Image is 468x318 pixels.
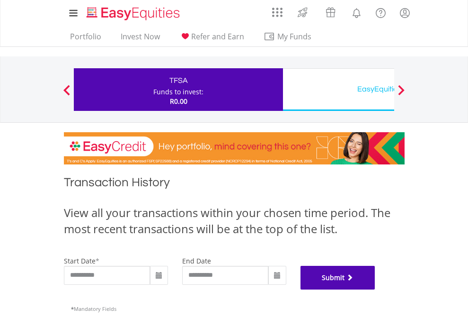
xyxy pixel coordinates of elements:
[266,2,289,18] a: AppsGrid
[191,31,244,42] span: Refer and Earn
[71,305,116,312] span: Mandatory Fields
[393,2,417,23] a: My Profile
[153,87,203,97] div: Funds to invest:
[64,256,96,265] label: start date
[272,7,283,18] img: grid-menu-icon.svg
[295,5,310,20] img: thrive-v2.svg
[64,205,405,237] div: View all your transactions within your chosen time period. The most recent transactions will be a...
[182,256,211,265] label: end date
[392,90,411,99] button: Next
[57,90,76,99] button: Previous
[264,30,326,43] span: My Funds
[344,2,369,21] a: Notifications
[85,6,184,21] img: EasyEquities_Logo.png
[176,32,248,46] a: Refer and Earn
[369,2,393,21] a: FAQ's and Support
[323,5,338,20] img: vouchers-v2.svg
[83,2,184,21] a: Home page
[300,266,375,290] button: Submit
[66,32,105,46] a: Portfolio
[64,174,405,195] h1: Transaction History
[64,132,405,164] img: EasyCredit Promotion Banner
[117,32,164,46] a: Invest Now
[170,97,187,106] span: R0.00
[79,74,277,87] div: TFSA
[317,2,344,20] a: Vouchers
